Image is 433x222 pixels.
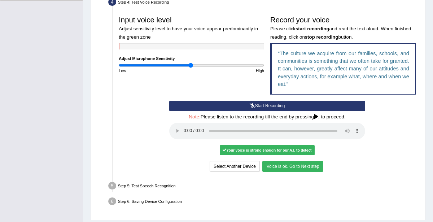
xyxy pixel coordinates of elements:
[169,101,365,111] button: Start Recording
[119,56,175,61] label: Adjust Microphone Senstivity
[192,68,267,74] div: High
[210,161,260,171] button: Select Another Device
[270,16,416,40] h3: Record your voice
[106,180,423,193] div: Step 5: Test Speech Recognition
[169,114,365,120] h4: Please listen to the recording till the end by pressing , to proceed.
[278,51,409,87] q: The culture we acquire from our families, schools, and communities is something that we often tak...
[116,68,192,74] div: Low
[270,26,411,39] small: Please click and read the text aloud. When finished reading, click on button.
[119,26,258,39] small: Adjust sensitivity level to have your voice appear predominantly in the green zone
[189,114,201,119] span: Note:
[296,26,329,31] b: start recording
[220,145,315,155] div: Your voice is strong enough for our A.I. to detect
[106,196,423,209] div: Step 6: Saving Device Configuration
[305,34,338,40] b: stop recording
[262,161,323,171] button: Voice is ok. Go to Next step
[119,16,264,40] h3: Input voice level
